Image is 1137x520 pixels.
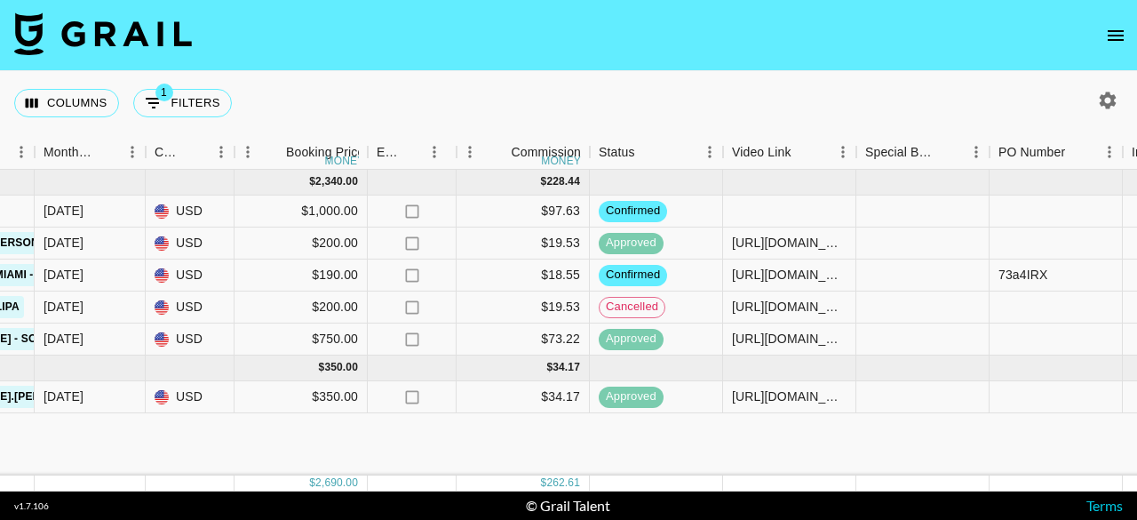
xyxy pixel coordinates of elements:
div: Sep '25 [44,266,83,284]
div: © Grail Talent [526,497,610,515]
div: $750.00 [235,324,368,356]
div: https://www.tiktok.com/@laurencameronglass/video/7559687280529542431?lang=es [732,388,847,405]
span: 1 [155,84,173,101]
button: open drawer [1098,18,1133,53]
div: $97.63 [457,196,590,228]
img: Grail Talent [14,12,192,55]
div: 350.00 [324,360,358,375]
div: $ [309,174,315,189]
div: $18.55 [457,260,590,292]
span: approved [599,331,664,348]
div: 34.17 [553,360,580,375]
div: $ [319,360,325,375]
div: Status [590,135,723,170]
div: $190.00 [235,260,368,292]
span: cancelled [600,299,664,316]
div: Month Due [44,135,94,170]
div: Month Due [35,135,146,170]
div: USD [146,228,235,260]
button: Sort [402,140,426,164]
button: Menu [963,139,990,165]
div: Video Link [723,135,856,170]
button: Sort [938,140,963,164]
div: https://www.tiktok.com/@laurencameronglass/video/7554530728055229727?_r=1&_t=ZN-908FRZ1EGko [732,266,847,284]
div: Sep '25 [44,202,83,220]
div: Oct '25 [44,388,83,405]
div: $1,000.00 [235,196,368,228]
button: Sort [1065,140,1090,164]
div: $19.53 [457,292,590,324]
span: confirmed [599,267,667,284]
a: Terms [1086,497,1123,514]
div: USD [146,381,235,413]
div: Expenses: Remove Commission? [377,135,402,170]
button: Sort [261,140,286,164]
div: 262.61 [546,476,580,491]
div: https://www.tiktok.com/@kamygrant/photo/7549747992991894797?lang=en [732,330,847,348]
div: Status [599,135,635,170]
div: $200.00 [235,228,368,260]
button: Sort [183,140,208,164]
div: Sep '25 [44,298,83,316]
div: 2,340.00 [315,174,358,189]
div: $34.17 [457,381,590,413]
span: approved [599,388,664,405]
div: USD [146,260,235,292]
button: Menu [830,139,856,165]
div: $350.00 [235,381,368,413]
div: USD [146,324,235,356]
button: Menu [696,139,723,165]
button: Select columns [14,89,119,117]
button: Sort [94,140,119,164]
div: Expenses: Remove Commission? [368,135,457,170]
div: Special Booking Type [856,135,990,170]
button: Sort [486,140,511,164]
div: 228.44 [546,174,580,189]
button: Menu [208,139,235,165]
div: https://www.tiktok.com/@__aniam/video/7551220119553215749?lang=en [732,234,847,252]
button: Menu [235,139,261,165]
div: Video Link [732,135,791,170]
div: 2,690.00 [315,476,358,491]
button: Sort [791,140,816,164]
div: Commission [511,135,581,170]
div: money [325,156,365,166]
div: $200.00 [235,292,368,324]
div: $ [541,476,547,491]
div: $73.22 [457,324,590,356]
button: Show filters [133,89,232,117]
div: https://www.tiktok.com/@__aniam/video/7551220119553215749?lang=en [732,298,847,316]
div: Currency [155,135,183,170]
span: approved [599,235,664,252]
div: 73a4IRX [998,266,1048,284]
button: Menu [119,139,146,165]
div: $ [309,476,315,491]
span: confirmed [599,203,667,220]
button: Menu [8,139,35,165]
button: Menu [421,139,448,165]
div: USD [146,196,235,228]
div: v 1.7.106 [14,500,49,512]
button: Menu [457,139,483,165]
div: Currency [146,135,235,170]
button: Menu [1096,139,1123,165]
button: Sort [635,140,660,164]
div: PO Number [998,135,1065,170]
div: $ [541,174,547,189]
div: $19.53 [457,228,590,260]
div: Special Booking Type [865,135,938,170]
div: USD [146,292,235,324]
div: $ [546,360,553,375]
div: Sep '25 [44,234,83,252]
div: Booking Price [286,135,364,170]
div: Sep '25 [44,330,83,348]
div: PO Number [990,135,1123,170]
div: money [541,156,581,166]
